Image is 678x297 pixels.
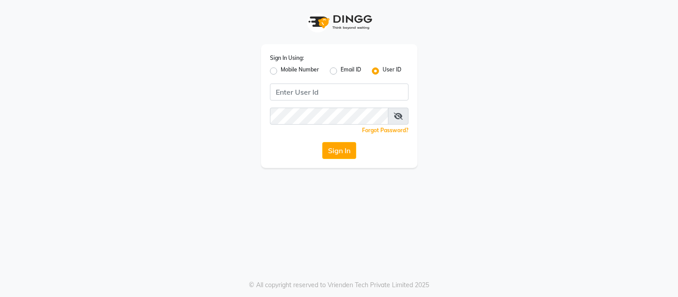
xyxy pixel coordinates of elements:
input: Username [270,84,408,100]
a: Forgot Password? [362,127,408,134]
img: logo1.svg [303,9,375,35]
label: User ID [383,66,401,76]
label: Sign In Using: [270,54,304,62]
button: Sign In [322,142,356,159]
input: Username [270,108,388,125]
label: Email ID [341,66,361,76]
label: Mobile Number [281,66,319,76]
